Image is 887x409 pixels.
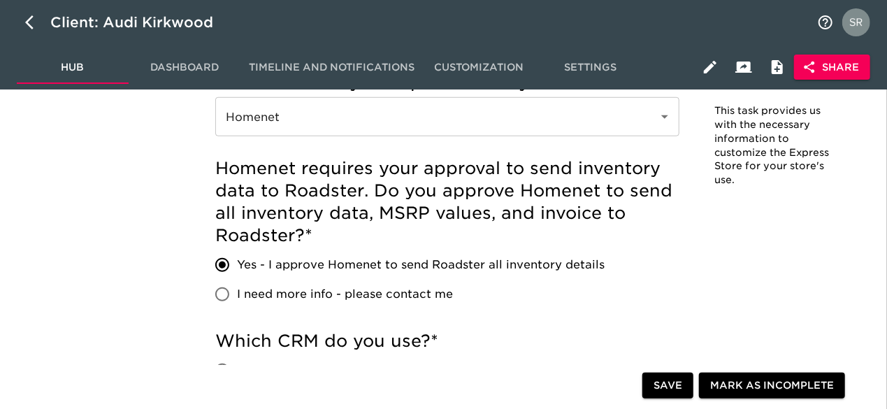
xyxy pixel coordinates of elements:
[655,107,675,127] button: Open
[237,362,317,379] span: DealerSocket
[794,55,870,80] button: Share
[699,373,845,399] button: Mark as Incomplete
[137,59,232,76] span: Dashboard
[237,257,605,273] span: Yes - I approve Homenet to send Roadster all inventory details
[654,377,682,394] span: Save
[237,286,453,303] span: I need more info - please contact me
[809,6,842,39] button: notifications
[842,8,870,36] img: Profile
[710,377,834,394] span: Mark as Incomplete
[215,330,679,352] h5: Which CRM do you use?
[693,50,727,84] button: Edit Hub
[249,59,414,76] span: Timeline and Notifications
[642,373,693,399] button: Save
[25,59,120,76] span: Hub
[727,50,760,84] button: Client View
[215,157,679,247] h5: Homenet requires your approval to send inventory data to Roadster. Do you approve Homenet to send...
[50,11,233,34] div: Client: Audi Kirkwood
[543,59,638,76] span: Settings
[431,59,526,76] span: Customization
[760,50,794,84] button: Internal Notes and Comments
[805,59,859,76] span: Share
[715,104,832,187] p: This task provides us with the necessary information to customize the Express Store for your stor...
